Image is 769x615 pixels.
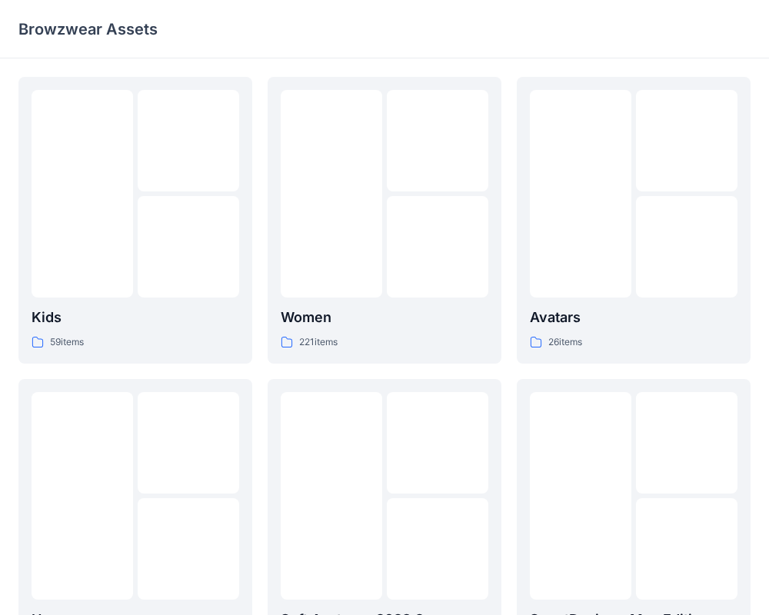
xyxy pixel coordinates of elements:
p: 221 items [299,334,338,351]
p: Women [281,307,488,328]
a: Women221items [268,77,501,364]
p: Kids [32,307,239,328]
p: Avatars [530,307,737,328]
p: 59 items [50,334,84,351]
p: 26 items [548,334,582,351]
a: Kids59items [18,77,252,364]
a: Avatars26items [517,77,751,364]
p: Browzwear Assets [18,18,158,40]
